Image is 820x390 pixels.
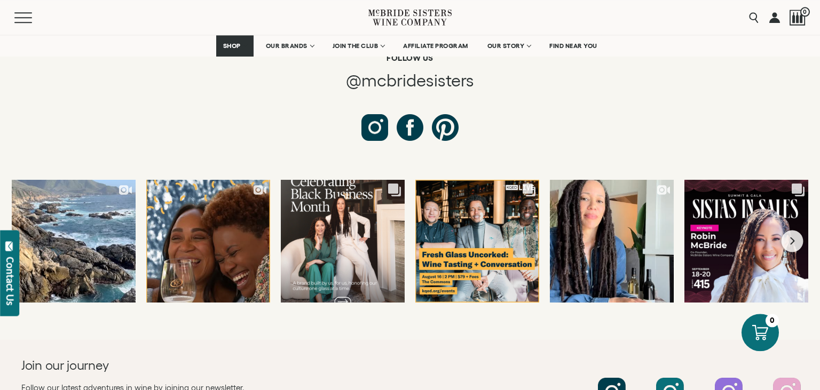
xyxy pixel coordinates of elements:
h2: Join our journey [21,357,371,374]
span: OUR STORY [487,42,525,50]
a: On August 16, join us at KQED for Fresh Glass Uncorked, an evening of wine, c... [146,180,270,303]
a: OUR BRANDS [259,35,320,57]
a: JOIN THE CLUB [326,35,391,57]
a: It’s my birthday month, and I want to invite you to join our wine club family... [550,180,674,303]
span: 0 [800,7,810,17]
a: AFFILIATE PROGRAM [396,35,475,57]
span: @mcbridesisters [346,71,474,90]
a: Follow us on Instagram [361,114,388,141]
div: Contact Us [5,257,15,305]
span: JOIN THE CLUB [333,42,379,50]
span: SHOP [223,42,241,50]
a: Keynote announcement! Welcome @mcbridesisters to @sistasinsales! She started... [684,180,808,303]
button: Mobile Menu Trigger [14,12,53,23]
a: We talk a lot about the coasts of California and New Zealand. It’s because th... [12,180,136,303]
h6: Follow us [68,53,752,63]
span: FIND NEAR YOU [549,42,597,50]
button: Next slide [782,230,803,252]
span: OUR BRANDS [266,42,307,50]
a: Every August, we raise a glass for Black Business Month, but this year it hit... [281,180,405,303]
a: OUR STORY [480,35,538,57]
a: SHOP [216,35,254,57]
span: AFFILIATE PROGRAM [403,42,468,50]
a: FIND NEAR YOU [542,35,604,57]
a: The Fresh Glass Uncorked with @kqed lineup is set! Swipe ➡️to get a peek at s... [415,180,539,303]
div: 0 [766,314,779,327]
